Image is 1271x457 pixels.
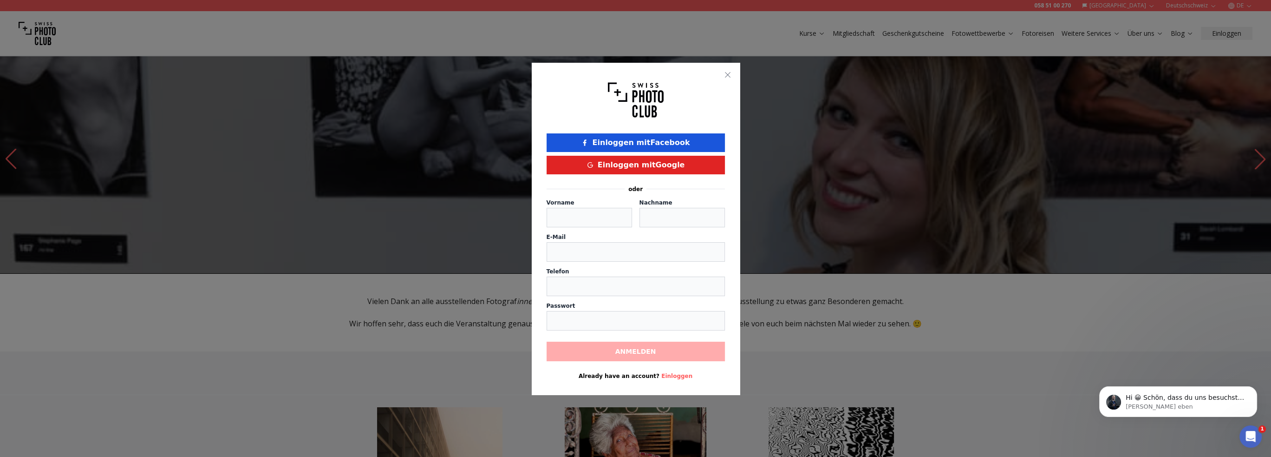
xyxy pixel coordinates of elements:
[547,372,725,380] p: Already have an account?
[547,156,725,174] button: Einloggen mitGoogle
[547,199,574,206] label: Vorname
[1085,367,1271,432] iframe: Intercom notifications Nachricht
[1239,425,1262,448] iframe: Intercom live chat
[547,268,569,275] label: Telefon
[628,185,643,193] p: oder
[547,342,725,361] button: Anmelden
[1258,425,1266,433] span: 1
[608,343,664,360] span: Anmelden
[639,199,672,206] label: Nachname
[608,78,664,122] img: Swiss photo club
[547,303,575,309] label: Passwort
[547,234,566,240] label: E-Mail
[547,133,725,152] button: Einloggen mitFacebook
[661,372,692,380] button: Einloggen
